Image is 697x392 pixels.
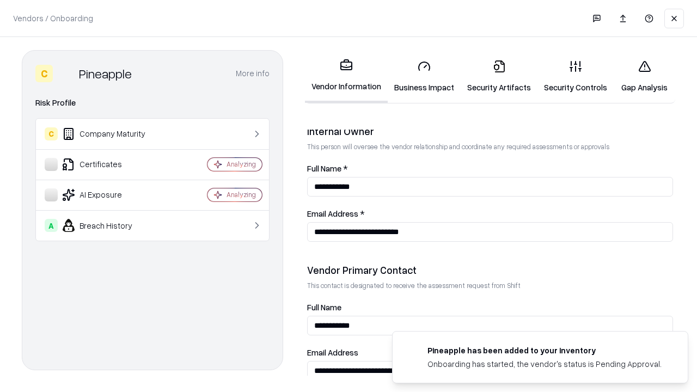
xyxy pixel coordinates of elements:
a: Security Artifacts [461,51,537,102]
img: Pineapple [57,65,75,82]
p: This contact is designated to receive the assessment request from Shift [307,281,673,290]
a: Business Impact [388,51,461,102]
div: C [35,65,53,82]
a: Gap Analysis [614,51,675,102]
div: Vendor Primary Contact [307,264,673,277]
a: Security Controls [537,51,614,102]
div: Pineapple [79,65,132,82]
div: Internal Owner [307,125,673,138]
div: A [45,219,58,232]
div: AI Exposure [45,188,175,201]
p: Vendors / Onboarding [13,13,93,24]
div: Company Maturity [45,127,175,140]
img: pineappleenergy.com [406,345,419,358]
label: Full Name * [307,164,673,173]
div: Onboarding has started, the vendor's status is Pending Approval. [427,358,662,370]
p: This person will oversee the vendor relationship and coordinate any required assessments or appro... [307,142,673,151]
label: Email Address [307,348,673,357]
div: Certificates [45,158,175,171]
button: More info [236,64,270,83]
div: Risk Profile [35,96,270,109]
label: Full Name [307,303,673,311]
div: Pineapple has been added to your inventory [427,345,662,356]
div: C [45,127,58,140]
div: Analyzing [227,160,256,169]
label: Email Address * [307,210,673,218]
div: Analyzing [227,190,256,199]
a: Vendor Information [305,50,388,103]
div: Breach History [45,219,175,232]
